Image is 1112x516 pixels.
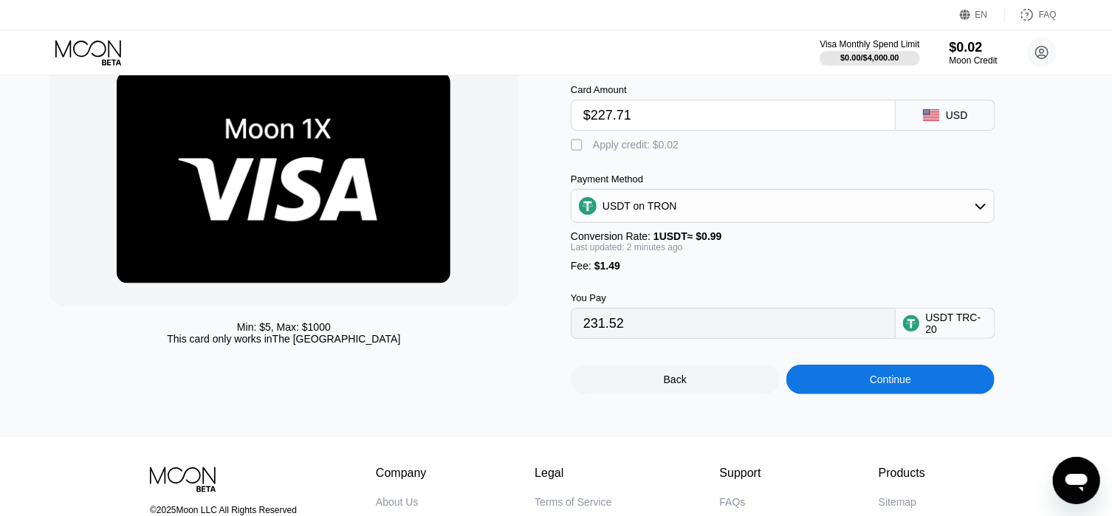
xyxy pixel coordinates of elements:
div: About Us [376,496,419,508]
div: Fee : [571,260,995,272]
div: Card Amount [571,84,896,95]
div: FAQ [1005,7,1057,22]
div: Visa Monthly Spend Limit$0.00/$4,000.00 [820,39,919,66]
span: $1.49 [594,260,620,272]
div: Back [664,374,687,385]
div: $0.00 / $4,000.00 [840,53,899,62]
div: Continue [870,374,911,385]
div: Back [571,365,780,394]
div: FAQs [720,496,746,508]
div: Min: $ 5 , Max: $ 1000 [237,321,331,333]
div: Company [376,467,427,480]
div: This card only works in The [GEOGRAPHIC_DATA] [167,333,400,345]
div: EN [960,7,1005,22]
div: Support [720,467,771,480]
div:  [571,138,586,153]
div: Products [879,467,925,480]
div: USD [946,109,968,121]
div: $0.02 [950,40,998,55]
div: Legal [535,467,611,480]
div: © 2025 Moon LLC All Rights Reserved [150,505,309,515]
div: $0.02Moon Credit [950,40,998,66]
iframe: Button to launch messaging window [1053,457,1100,504]
div: Continue [786,365,995,394]
div: Terms of Service [535,496,611,508]
div: FAQ [1039,10,1057,20]
div: Visa Monthly Spend Limit [820,39,919,49]
div: USDT on TRON [603,200,677,212]
input: $0.00 [583,100,883,130]
div: USDT on TRON [572,191,994,221]
div: EN [975,10,988,20]
div: Conversion Rate: [571,230,995,242]
div: You Pay [571,292,896,303]
div: USDT TRC-20 [926,312,988,335]
div: Payment Method [571,173,995,185]
div: Moon Credit [950,55,998,66]
div: Sitemap [879,496,916,508]
div: Last updated: 2 minutes ago [571,242,995,252]
span: 1 USDT ≈ $0.99 [653,230,722,242]
div: Apply credit: $0.02 [593,139,679,151]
